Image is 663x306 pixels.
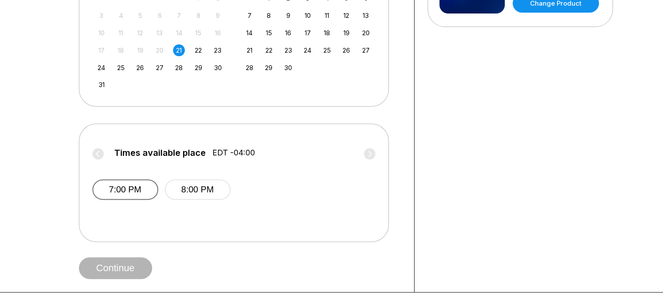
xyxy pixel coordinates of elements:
[154,10,166,21] div: Not available Wednesday, August 6th, 2025
[340,10,352,21] div: Choose Friday, September 12th, 2025
[302,44,313,56] div: Choose Wednesday, September 24th, 2025
[340,44,352,56] div: Choose Friday, September 26th, 2025
[95,44,107,56] div: Not available Sunday, August 17th, 2025
[321,10,333,21] div: Choose Thursday, September 11th, 2025
[360,27,372,39] div: Choose Saturday, September 20th, 2025
[173,10,185,21] div: Not available Thursday, August 7th, 2025
[212,27,224,39] div: Not available Saturday, August 16th, 2025
[95,79,107,91] div: Choose Sunday, August 31st, 2025
[282,44,294,56] div: Choose Tuesday, September 23rd, 2025
[173,62,185,74] div: Choose Thursday, August 28th, 2025
[302,27,313,39] div: Choose Wednesday, September 17th, 2025
[115,62,127,74] div: Choose Monday, August 25th, 2025
[154,62,166,74] div: Choose Wednesday, August 27th, 2025
[173,44,185,56] div: Choose Thursday, August 21st, 2025
[302,10,313,21] div: Choose Wednesday, September 10th, 2025
[134,44,146,56] div: Not available Tuesday, August 19th, 2025
[263,27,275,39] div: Choose Monday, September 15th, 2025
[321,27,333,39] div: Choose Thursday, September 18th, 2025
[321,44,333,56] div: Choose Thursday, September 25th, 2025
[134,62,146,74] div: Choose Tuesday, August 26th, 2025
[263,44,275,56] div: Choose Monday, September 22nd, 2025
[212,10,224,21] div: Not available Saturday, August 9th, 2025
[165,179,231,200] button: 8:00 PM
[193,62,204,74] div: Choose Friday, August 29th, 2025
[244,27,255,39] div: Choose Sunday, September 14th, 2025
[115,10,127,21] div: Not available Monday, August 4th, 2025
[114,148,206,158] span: Times available place
[154,44,166,56] div: Not available Wednesday, August 20th, 2025
[173,27,185,39] div: Not available Thursday, August 14th, 2025
[134,27,146,39] div: Not available Tuesday, August 12th, 2025
[115,27,127,39] div: Not available Monday, August 11th, 2025
[212,148,255,158] span: EDT -04:00
[282,27,294,39] div: Choose Tuesday, September 16th, 2025
[282,62,294,74] div: Choose Tuesday, September 30th, 2025
[244,10,255,21] div: Choose Sunday, September 7th, 2025
[115,44,127,56] div: Not available Monday, August 18th, 2025
[263,62,275,74] div: Choose Monday, September 29th, 2025
[95,27,107,39] div: Not available Sunday, August 10th, 2025
[95,62,107,74] div: Choose Sunday, August 24th, 2025
[95,10,107,21] div: Not available Sunday, August 3rd, 2025
[360,44,372,56] div: Choose Saturday, September 27th, 2025
[193,44,204,56] div: Choose Friday, August 22nd, 2025
[154,27,166,39] div: Not available Wednesday, August 13th, 2025
[340,27,352,39] div: Choose Friday, September 19th, 2025
[263,10,275,21] div: Choose Monday, September 8th, 2025
[92,179,158,200] button: 7:00 PM
[212,44,224,56] div: Choose Saturday, August 23rd, 2025
[360,10,372,21] div: Choose Saturday, September 13th, 2025
[282,10,294,21] div: Choose Tuesday, September 9th, 2025
[193,27,204,39] div: Not available Friday, August 15th, 2025
[244,62,255,74] div: Choose Sunday, September 28th, 2025
[244,44,255,56] div: Choose Sunday, September 21st, 2025
[134,10,146,21] div: Not available Tuesday, August 5th, 2025
[212,62,224,74] div: Choose Saturday, August 30th, 2025
[193,10,204,21] div: Not available Friday, August 8th, 2025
